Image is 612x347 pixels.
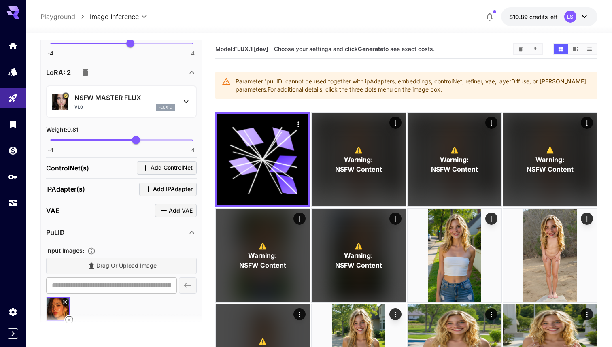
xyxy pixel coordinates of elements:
[40,12,75,21] a: Playground
[292,118,304,130] div: Actions
[151,163,193,173] span: Add ControlNet
[8,328,18,339] button: Expand sidebar
[509,13,529,20] span: $10.89
[581,308,593,320] div: Actions
[8,172,18,182] div: API Keys
[46,63,197,82] div: LoRA: 2
[274,45,435,52] span: Choose your settings and click to see exact costs.
[389,213,401,225] div: Actions
[236,74,591,97] div: Parameter 'puLID' cannot be used together with ipAdapters, embeddings, controlNet, refiner, vae, ...
[485,213,497,225] div: Actions
[450,145,458,155] span: ⚠️
[47,49,53,57] span: -4
[46,68,71,77] p: LoRA: 2
[501,7,597,26] button: $10.8925LS
[513,43,543,55] div: Clear AllDownload All
[536,155,565,164] span: Warning:
[568,44,582,54] button: Show media in video view
[389,308,401,320] div: Actions
[485,117,497,129] div: Actions
[74,93,175,102] p: NSFW MASTER FLUX
[564,11,576,23] div: LS
[46,126,79,133] span: Weight : 0.81
[293,308,306,320] div: Actions
[8,307,18,317] div: Settings
[389,117,401,129] div: Actions
[503,209,597,302] img: Z
[191,49,195,57] span: 4
[153,184,193,194] span: Add IPAdapter
[169,206,193,216] span: Add VAE
[46,163,89,173] p: ControlNet(s)
[408,209,501,302] img: Z
[355,145,363,155] span: ⚠️
[74,104,83,110] p: v1.0
[553,43,597,55] div: Show media in grid viewShow media in video viewShow media in list view
[8,93,18,103] div: Playground
[259,336,267,346] span: ⚠️
[155,204,197,217] button: Click to add VAE
[270,44,272,54] p: ·
[46,228,65,237] p: PuLID
[159,104,172,110] p: flux1d
[509,13,558,21] div: $10.8925
[335,260,382,270] span: NSFW Content
[344,155,373,164] span: Warning:
[84,247,99,255] button: An array containing the reference image used for identity customization. The reference image prov...
[52,89,191,114] div: Certified Model – Vetted for best performance and includes a commercial license.NSFW MASTER FLUXv...
[248,250,277,260] span: Warning:
[259,241,267,250] span: ⚠️
[529,13,558,20] span: credits left
[485,308,497,320] div: Actions
[528,44,542,54] button: Download All
[191,146,195,154] span: 4
[46,247,84,254] span: Input Images :
[234,45,268,52] b: FLUX.1 [dev]
[46,223,197,242] div: PuLID
[581,117,593,129] div: Actions
[431,164,478,174] span: NSFW Content
[137,161,197,175] button: Click to add ControlNet
[239,260,286,270] span: NSFW Content
[139,183,197,196] button: Click to add IPAdapter
[8,198,18,208] div: Usage
[8,67,18,77] div: Models
[8,119,18,129] div: Library
[335,164,382,174] span: NSFW Content
[582,44,597,54] button: Show media in list view
[46,206,59,215] p: VAE
[514,44,528,54] button: Clear All
[546,145,554,155] span: ⚠️
[90,12,139,21] span: Image Inference
[8,145,18,155] div: Wallet
[554,44,568,54] button: Show media in grid view
[47,146,53,154] span: -4
[8,40,18,51] div: Home
[358,45,383,52] b: Generate
[355,241,363,250] span: ⚠️
[63,92,69,99] button: Certified Model – Vetted for best performance and includes a commercial license.
[215,45,268,52] span: Model:
[293,213,306,225] div: Actions
[344,250,373,260] span: Warning:
[581,213,593,225] div: Actions
[46,184,85,194] p: IPAdapter(s)
[440,155,469,164] span: Warning:
[40,12,90,21] nav: breadcrumb
[527,164,574,174] span: NSFW Content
